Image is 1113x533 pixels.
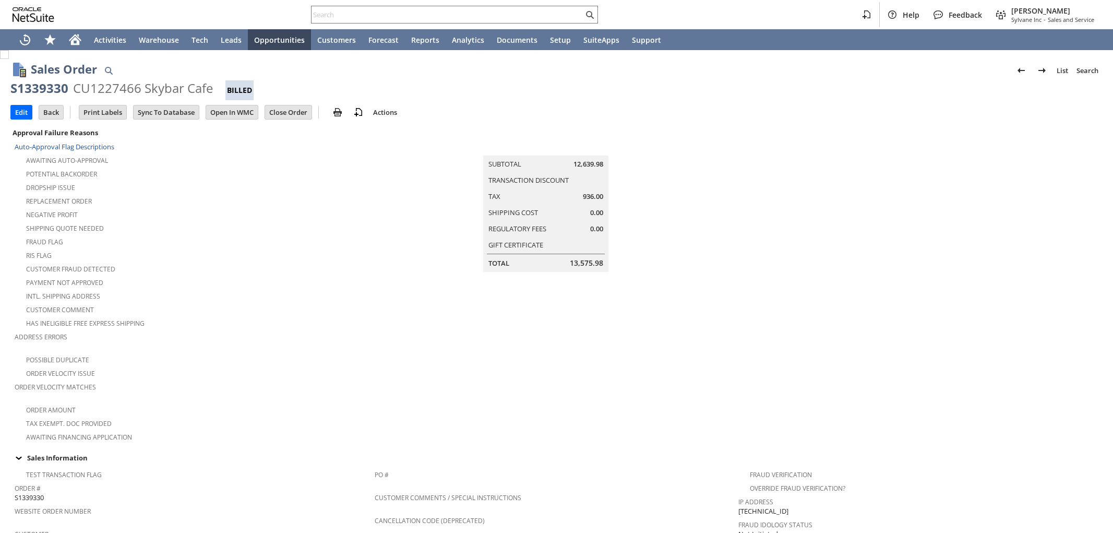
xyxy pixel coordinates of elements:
span: Support [632,35,661,45]
img: Next [1036,64,1048,77]
td: Sales Information [10,451,1103,465]
a: Tax [488,192,500,201]
a: Potential Backorder [26,170,97,179]
a: Shipping Cost [488,208,538,217]
a: Subtotal [488,159,521,169]
div: Approval Failure Reasons [10,126,370,139]
a: Customers [311,29,362,50]
a: Replacement Order [26,197,92,206]
span: Analytics [452,35,484,45]
span: - [1044,16,1046,23]
a: Regulatory Fees [488,224,546,233]
a: Total [488,258,509,268]
span: 12,639.98 [573,159,603,169]
a: Negative Profit [26,210,78,219]
a: Intl. Shipping Address [26,292,100,301]
span: 0.00 [590,208,603,218]
span: Sylvane Inc [1011,16,1042,23]
a: Test Transaction Flag [26,470,102,479]
svg: logo [13,7,54,22]
a: Website Order Number [15,507,91,516]
input: Sync To Database [134,105,199,119]
span: Tech [192,35,208,45]
a: Has Ineligible Free Express Shipping [26,319,145,328]
span: S1339330 [15,493,44,503]
span: [PERSON_NAME] [1011,6,1094,16]
svg: Recent Records [19,33,31,46]
a: Analytics [446,29,490,50]
a: Customer Comments / Special Instructions [375,493,521,502]
a: Setup [544,29,577,50]
img: print.svg [331,106,344,119]
a: Address Errors [15,333,67,341]
span: Activities [94,35,126,45]
a: Support [626,29,667,50]
a: Gift Certificate [488,240,543,250]
span: Leads [221,35,242,45]
svg: Shortcuts [44,33,56,46]
a: Tech [185,29,214,50]
a: Documents [490,29,544,50]
a: Customer Comment [26,305,94,314]
a: Awaiting Auto-Approval [26,156,108,165]
input: Close Order [265,105,312,119]
input: Back [39,105,63,119]
a: Recent Records [13,29,38,50]
span: Feedback [949,10,982,20]
a: Order Amount [26,406,76,414]
a: Warehouse [133,29,185,50]
span: Setup [550,35,571,45]
input: Open In WMC [206,105,258,119]
a: Order # [15,484,41,493]
svg: Search [583,8,596,21]
a: Actions [369,108,401,117]
img: Quick Find [102,64,115,77]
a: Activities [88,29,133,50]
span: [TECHNICAL_ID] [738,506,788,516]
a: Opportunities [248,29,311,50]
a: List [1052,62,1072,79]
span: Warehouse [139,35,179,45]
a: SuiteApps [577,29,626,50]
a: Dropship Issue [26,183,75,192]
div: Billed [225,80,254,100]
a: IP Address [738,498,773,506]
div: Shortcuts [38,29,63,50]
span: Sales and Service [1048,16,1094,23]
a: Order Velocity Issue [26,369,95,378]
svg: Home [69,33,81,46]
span: Reports [411,35,439,45]
span: 13,575.98 [570,258,603,268]
span: Customers [317,35,356,45]
a: Override Fraud Verification? [750,484,845,493]
img: Previous [1015,64,1027,77]
span: Opportunities [254,35,305,45]
span: Documents [497,35,537,45]
span: Help [903,10,919,20]
input: Edit [11,105,32,119]
a: Leads [214,29,248,50]
a: Payment not approved [26,278,103,287]
div: S1339330 [10,80,68,97]
a: Awaiting Financing Application [26,433,132,442]
a: Fraud Verification [750,470,812,479]
span: 936.00 [583,192,603,202]
a: Customer Fraud Detected [26,265,115,274]
a: Possible Duplicate [26,356,89,364]
a: PO # [375,470,389,479]
a: Auto-Approval Flag Descriptions [15,142,114,151]
a: Cancellation Code (deprecated) [375,516,485,525]
a: Shipping Quote Needed [26,224,104,233]
a: Transaction Discount [488,175,569,185]
a: Fraud Idology Status [738,520,812,529]
caption: Summary [483,139,608,156]
input: Print Labels [79,105,126,119]
span: SuiteApps [583,35,619,45]
span: Forecast [368,35,399,45]
div: CU1227466 Skybar Cafe [73,80,213,97]
a: Search [1072,62,1103,79]
a: Home [63,29,88,50]
input: Search [312,8,583,21]
a: RIS flag [26,251,52,260]
h1: Sales Order [31,61,97,78]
